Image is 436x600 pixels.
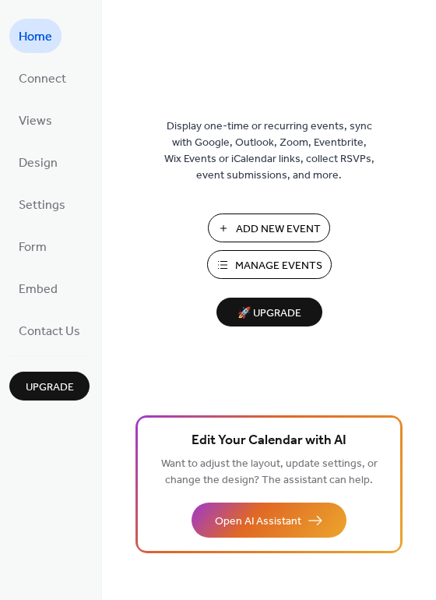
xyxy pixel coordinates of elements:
span: Open AI Assistant [215,514,301,530]
button: Upgrade [9,372,90,401]
a: Contact Us [9,313,90,348]
a: Form [9,229,56,263]
a: Home [9,19,62,53]
span: Views [19,109,52,134]
a: Connect [9,61,76,95]
a: Settings [9,187,75,221]
span: Contact Us [19,319,80,344]
button: Manage Events [207,250,332,279]
span: Display one-time or recurring events, sync with Google, Outlook, Zoom, Eventbrite, Wix Events or ... [164,118,374,184]
span: Want to adjust the layout, update settings, or change the design? The assistant can help. [161,454,378,491]
span: Home [19,25,52,50]
span: Settings [19,193,65,218]
a: Views [9,103,62,137]
span: 🚀 Upgrade [226,303,313,324]
a: Design [9,145,67,179]
span: Edit Your Calendar with AI [192,430,346,452]
span: Add New Event [236,221,321,238]
span: Upgrade [26,379,74,396]
span: Design [19,151,58,176]
button: Open AI Assistant [192,503,346,538]
button: 🚀 Upgrade [216,298,322,326]
span: Embed [19,277,58,302]
span: Connect [19,67,66,92]
span: Form [19,235,47,260]
a: Embed [9,271,67,305]
button: Add New Event [208,214,330,242]
span: Manage Events [235,258,322,274]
